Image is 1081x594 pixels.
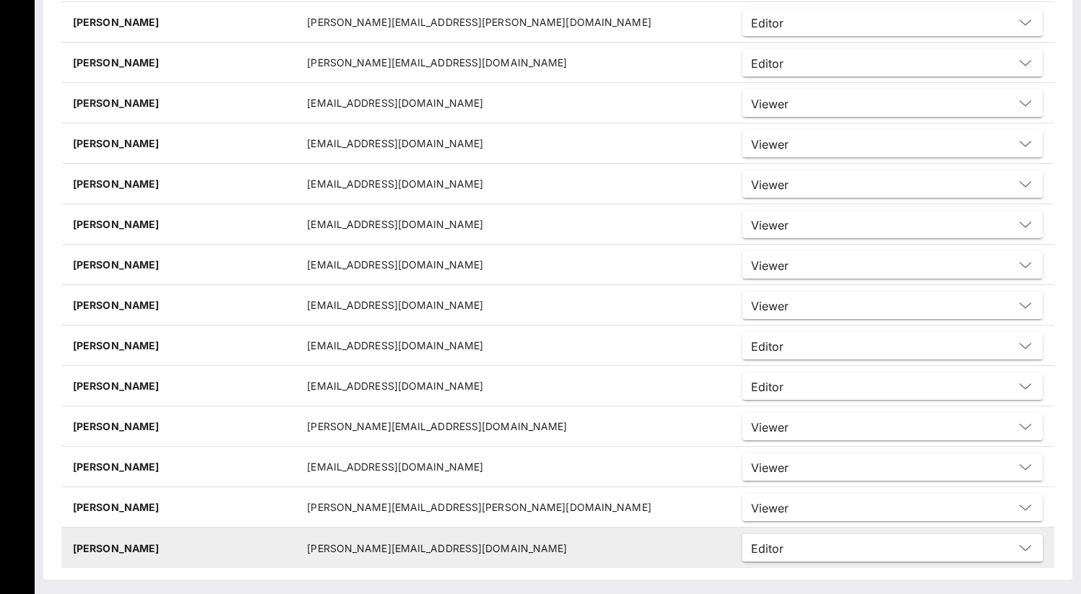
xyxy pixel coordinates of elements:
[295,406,731,447] td: [PERSON_NAME][EMAIL_ADDRESS][DOMAIN_NAME]
[751,17,783,30] div: Editor
[742,372,1043,400] div: Editor
[742,413,1043,440] div: Viewer
[61,326,295,366] td: [PERSON_NAME]
[742,332,1043,359] div: Editor
[742,292,1043,319] div: Viewer
[742,453,1043,481] div: Viewer
[61,487,295,528] td: [PERSON_NAME]
[61,245,295,285] td: [PERSON_NAME]
[295,43,731,83] td: [PERSON_NAME][EMAIL_ADDRESS][DOMAIN_NAME]
[295,285,731,326] td: [EMAIL_ADDRESS][DOMAIN_NAME]
[742,494,1043,521] div: Viewer
[295,326,731,366] td: [EMAIL_ADDRESS][DOMAIN_NAME]
[295,487,731,528] td: [PERSON_NAME][EMAIL_ADDRESS][PERSON_NAME][DOMAIN_NAME]
[61,285,295,326] td: [PERSON_NAME]
[61,447,295,487] td: [PERSON_NAME]
[295,204,731,245] td: [EMAIL_ADDRESS][DOMAIN_NAME]
[61,123,295,164] td: [PERSON_NAME]
[295,528,731,568] td: [PERSON_NAME][EMAIL_ADDRESS][DOMAIN_NAME]
[751,502,789,515] div: Viewer
[295,447,731,487] td: [EMAIL_ADDRESS][DOMAIN_NAME]
[742,211,1043,238] div: Viewer
[742,130,1043,157] div: Viewer
[742,89,1043,117] div: Viewer
[61,164,295,204] td: [PERSON_NAME]
[61,43,295,83] td: [PERSON_NAME]
[295,366,731,406] td: [EMAIL_ADDRESS][DOMAIN_NAME]
[751,138,789,151] div: Viewer
[61,366,295,406] td: [PERSON_NAME]
[751,421,789,434] div: Viewer
[742,49,1043,77] div: Editor
[61,2,295,43] td: [PERSON_NAME]
[61,528,295,568] td: [PERSON_NAME]
[751,461,789,474] div: Viewer
[295,245,731,285] td: [EMAIL_ADDRESS][DOMAIN_NAME]
[751,380,783,393] div: Editor
[295,83,731,123] td: [EMAIL_ADDRESS][DOMAIN_NAME]
[742,251,1043,279] div: Viewer
[742,170,1043,198] div: Viewer
[751,57,783,70] div: Editor
[751,97,789,110] div: Viewer
[61,204,295,245] td: [PERSON_NAME]
[751,542,783,555] div: Editor
[295,123,731,164] td: [EMAIL_ADDRESS][DOMAIN_NAME]
[61,406,295,447] td: [PERSON_NAME]
[751,340,783,353] div: Editor
[742,9,1043,36] div: Editor
[751,178,789,191] div: Viewer
[751,259,789,272] div: Viewer
[61,83,295,123] td: [PERSON_NAME]
[751,219,789,232] div: Viewer
[742,534,1043,562] div: Editor
[295,2,731,43] td: [PERSON_NAME][EMAIL_ADDRESS][PERSON_NAME][DOMAIN_NAME]
[295,164,731,204] td: [EMAIL_ADDRESS][DOMAIN_NAME]
[751,300,789,313] div: Viewer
